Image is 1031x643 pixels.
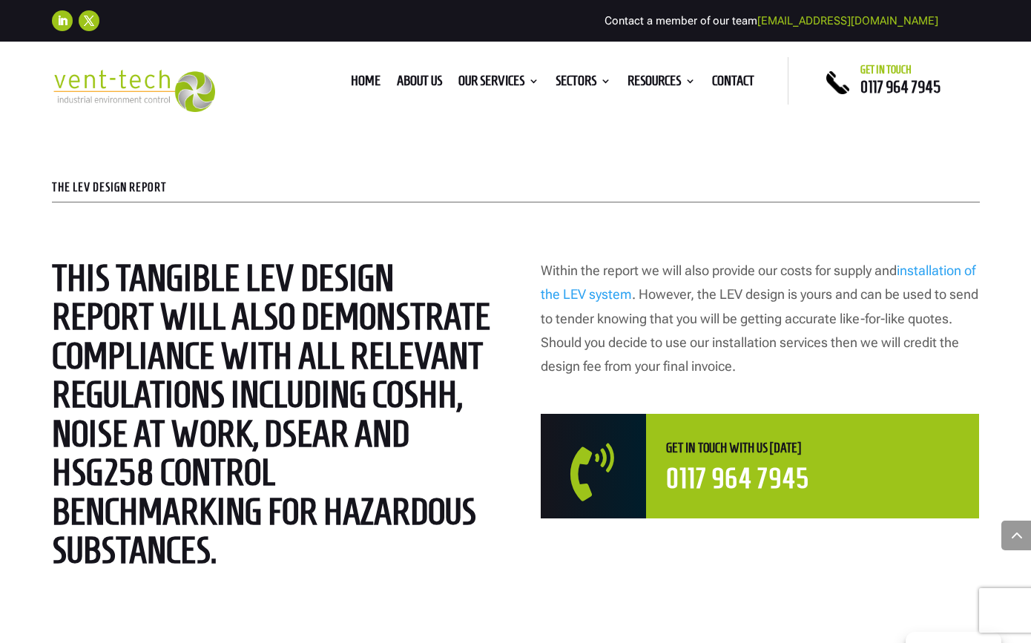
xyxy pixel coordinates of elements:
[541,263,978,375] span: Within the report we will also provide our costs for supply and . However, the LEV design is your...
[556,76,611,92] a: Sectors
[52,259,490,578] h2: This tangible LEV Design report will also demonstrate compliance with all relevant regulations in...
[397,76,442,92] a: About us
[52,70,215,111] img: 2023-09-27T08_35_16.549ZVENT-TECH---Clear-background
[860,78,941,96] a: 0117 964 7945
[605,14,938,27] span: Contact a member of our team
[860,64,912,76] span: Get in touch
[628,76,696,92] a: Resources
[666,441,801,455] span: Get in touch with us [DATE]
[52,10,73,31] a: Follow on LinkedIn
[666,464,809,494] a: 0117 964 7945
[79,10,99,31] a: Follow on X
[757,14,938,27] a: [EMAIL_ADDRESS][DOMAIN_NAME]
[570,443,655,501] span: 
[52,181,167,194] span: THE LEV DESIGN REPORT
[351,76,381,92] a: Home
[712,76,754,92] a: Contact
[458,76,539,92] a: Our Services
